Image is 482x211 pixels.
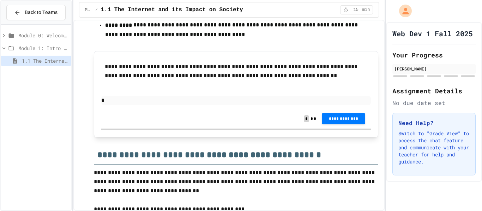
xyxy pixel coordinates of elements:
[95,7,98,13] span: /
[25,9,58,16] span: Back to Teams
[394,66,474,72] div: [PERSON_NAME]
[22,57,68,64] span: 1.1 The Internet and its Impact on Society
[392,29,473,38] h1: Web Dev 1 Fall 2025
[392,50,476,60] h2: Your Progress
[18,32,68,39] span: Module 0: Welcome to Web Development
[18,44,68,52] span: Module 1: Intro to the Web
[350,7,362,13] span: 15
[392,86,476,96] h2: Assignment Details
[85,7,93,13] span: Module 1: Intro to the Web
[6,5,66,20] button: Back to Teams
[101,6,243,14] span: 1.1 The Internet and its Impact on Society
[392,3,414,19] div: My Account
[362,7,370,13] span: min
[398,119,470,127] h3: Need Help?
[398,130,470,165] p: Switch to "Grade View" to access the chat feature and communicate with your teacher for help and ...
[392,99,476,107] div: No due date set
